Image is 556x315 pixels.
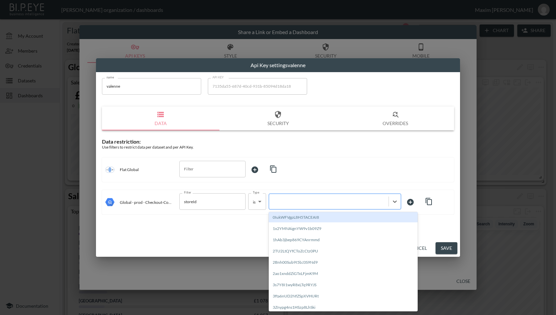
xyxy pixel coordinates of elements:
[269,280,418,291] span: 3s7Y8I1wyR8xLTq9RYJS
[253,190,259,195] label: Type
[102,138,141,145] span: Data restriction:
[120,167,139,172] p: Flat Global
[269,291,418,301] div: 3fta6nUD2NfZSpXVHURt
[269,302,418,312] div: 3Znypg4ns1HSzp8LhSki
[269,235,418,246] span: 1hAb3jbep869CYAnrmmd
[269,257,418,267] div: 2Bnh00Sub9I5bJ3S9Nd9
[102,107,219,130] button: Data
[269,268,418,279] div: 2ao1xnddZiGTxLFjmK9M
[269,291,418,302] span: 3fta6nUD2NfZSpXVHURt
[269,223,418,234] div: 1x2YMNAignYW9v1b09Z9
[269,223,418,235] span: 1x2YMNAignYW9v1b09Z9
[219,107,337,130] button: Security
[269,246,418,256] div: 2TU2LtQYfCToZcCtz0PU
[107,75,114,79] label: name
[182,196,233,207] input: Filter
[182,164,233,174] input: Filter
[269,302,418,313] span: 3Znypg4ns1HSzp8LhSki
[337,107,454,130] button: Overrides
[120,200,171,205] p: Global - prod - Checkout-Conversion
[269,212,418,222] div: 0IukWFVgpL8H5TACEAI8
[269,246,418,257] span: 2TU2LtQYfCToZcCtz0PU
[253,200,255,204] span: is
[212,75,224,79] label: API KEY
[436,242,457,254] button: Save
[102,145,454,150] div: Use filters to restrict data per dataset and per API Key.
[269,280,418,290] div: 3s7Y8I1wyR8xLTq9RYJS
[105,165,115,174] img: inner join icon
[269,235,418,245] div: 1hAb3jbep869CYAnrmmd
[269,257,418,268] span: 2Bnh00Sub9I5bJ3S9Nd9
[269,268,418,280] span: 2ao1xnddZiGTxLFjmK9M
[105,198,115,207] img: big query icon
[184,190,191,195] label: Filter
[96,58,460,72] h2: Api Key settings valenne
